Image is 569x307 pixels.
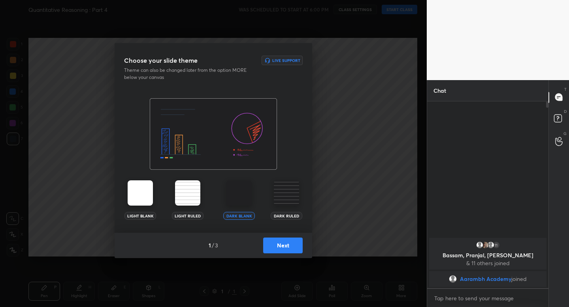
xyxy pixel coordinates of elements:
[124,56,198,65] h3: Choose your slide theme
[460,276,511,282] span: Aarambh Academy
[487,241,495,249] img: default.png
[481,241,489,249] img: thumbnail.jpg
[172,212,203,220] div: Light Ruled
[212,241,214,249] h4: /
[427,236,548,288] div: grid
[226,180,252,206] img: darkTheme.aa1caeba.svg
[449,275,457,283] img: default.png
[128,180,153,206] img: lightTheme.5bb83c5b.svg
[263,238,303,253] button: Next
[564,109,567,114] p: D
[427,80,452,101] p: Chat
[272,58,300,62] h6: Live Support
[223,212,255,220] div: Dark Blank
[476,241,484,249] img: default.png
[492,241,500,249] div: 11
[124,67,252,81] p: Theme can also be changed later from the option MORE below your canvas
[209,241,211,249] h4: 1
[124,212,156,220] div: Light Blank
[563,131,567,137] p: G
[175,180,200,206] img: lightRuledTheme.002cd57a.svg
[150,98,277,170] img: darkThemeBanner.f801bae7.svg
[271,212,302,220] div: Dark Ruled
[564,86,567,92] p: T
[274,180,299,206] img: darkRuledTheme.359fb5fd.svg
[511,276,527,282] span: joined
[434,260,542,266] p: & 11 others joined
[434,252,542,258] p: Bassam, Pranjal, [PERSON_NAME]
[215,241,218,249] h4: 3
